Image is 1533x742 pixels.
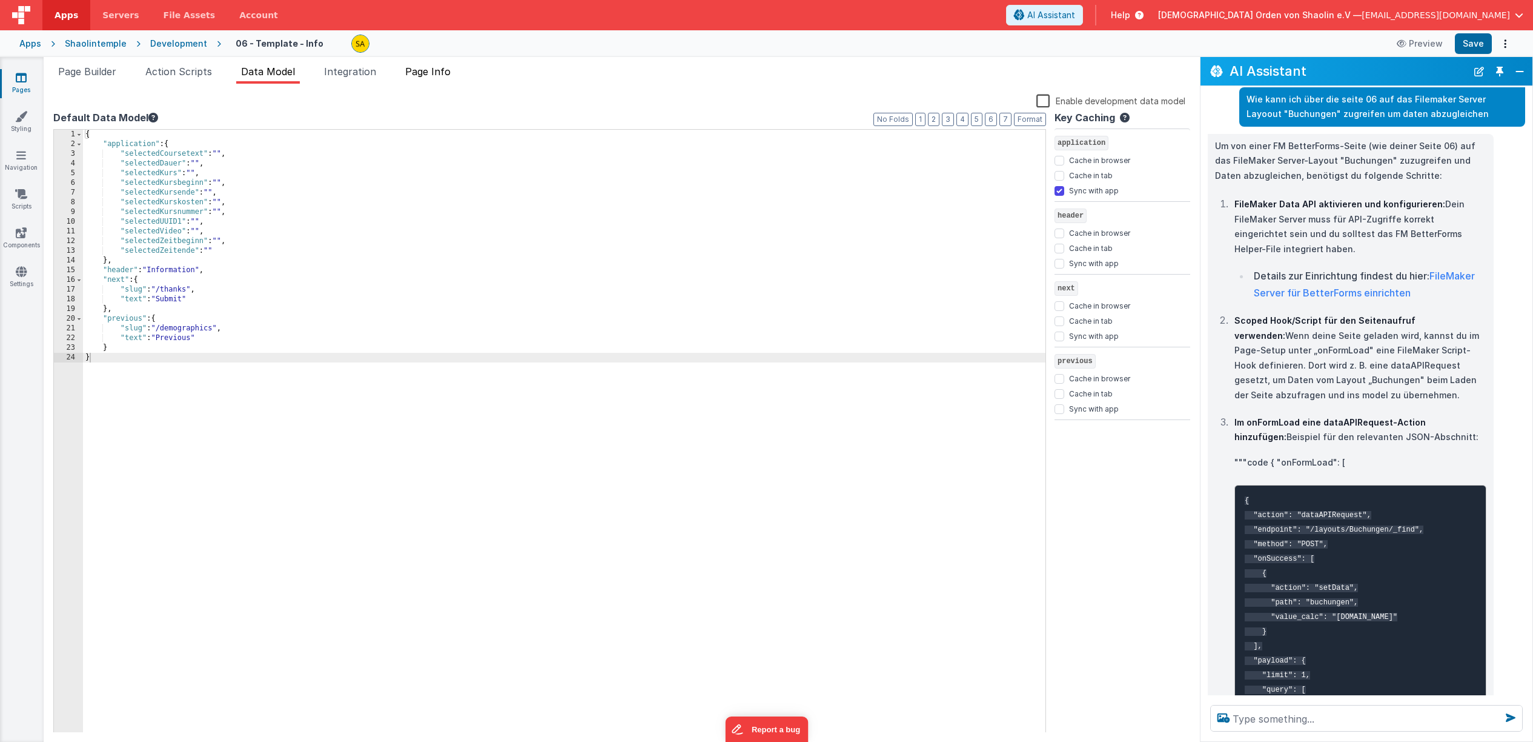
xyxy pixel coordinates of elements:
[54,149,83,159] div: 3
[1234,197,1486,256] p: Dein FileMaker Server muss für API-Zugriffe korrekt eingerichtet sein und du solltest das FM Bett...
[725,717,808,742] iframe: Marker.io feedback button
[1069,372,1130,384] label: Cache in browser
[1069,329,1119,341] label: Sync with app
[915,113,925,126] button: 1
[1362,9,1510,21] span: [EMAIL_ADDRESS][DOMAIN_NAME]
[1069,169,1113,181] label: Cache in tab
[164,9,216,21] span: File Assets
[54,236,83,246] div: 12
[54,246,83,256] div: 13
[54,227,83,236] div: 11
[928,113,939,126] button: 2
[1158,9,1523,21] button: [DEMOGRAPHIC_DATA] Orden von Shaolin e.V — [EMAIL_ADDRESS][DOMAIN_NAME]
[1250,267,1486,301] li: Details zur Einrichtung findest du hier:
[54,343,83,353] div: 23
[985,113,997,126] button: 6
[1055,354,1096,369] span: previous
[55,9,78,21] span: Apps
[1389,34,1450,53] button: Preview
[54,304,83,314] div: 19
[54,169,83,178] div: 5
[54,130,83,139] div: 1
[54,188,83,198] div: 7
[1069,314,1113,326] label: Cache in tab
[1069,299,1130,311] label: Cache in browser
[145,65,212,78] span: Action Scripts
[54,178,83,188] div: 6
[1247,92,1518,122] p: Wie kann ich über die seite 06 auf das Filemaker Server Layoout "Buchungen" zugreifen um daten ab...
[54,207,83,217] div: 9
[1455,33,1492,54] button: Save
[1069,387,1113,399] label: Cache in tab
[58,65,116,78] span: Page Builder
[1234,455,1486,470] p: """code { "onFormLoad": [
[942,113,954,126] button: 3
[236,39,323,48] h4: 06 - Template - Info
[1254,270,1475,299] a: FileMaker Server für BetterForms einrichten
[65,38,127,50] div: Shaolintemple
[1234,313,1486,403] p: Wenn deine Seite geladen wird, kannst du im Page-Setup unter „onFormLoad" eine FileMaker Script-H...
[1069,241,1113,253] label: Cache in tab
[1158,9,1362,21] span: [DEMOGRAPHIC_DATA] Orden von Shaolin e.V —
[54,217,83,227] div: 10
[54,159,83,169] div: 4
[1471,63,1488,80] button: New Chat
[1055,136,1108,150] span: application
[54,324,83,333] div: 21
[241,65,295,78] span: Data Model
[1036,93,1185,107] label: Enable development data model
[54,256,83,266] div: 14
[1230,64,1467,78] h2: AI Assistant
[54,285,83,295] div: 17
[1069,226,1130,238] label: Cache in browser
[102,9,139,21] span: Servers
[1512,63,1528,80] button: Close
[1491,63,1508,80] button: Toggle Pin
[1055,113,1115,124] h4: Key Caching
[324,65,376,78] span: Integration
[19,38,41,50] div: Apps
[1006,5,1083,25] button: AI Assistant
[1111,9,1130,21] span: Help
[873,113,913,126] button: No Folds
[1234,417,1426,443] strong: Im onFormLoad eine dataAPIRequest-Action hinzufügen:
[405,65,451,78] span: Page Info
[999,113,1012,126] button: 7
[1069,256,1119,269] label: Sync with app
[53,110,158,125] button: Default Data Model
[1497,35,1514,52] button: Options
[971,113,982,126] button: 5
[1014,113,1046,126] button: Format
[1234,315,1415,341] strong: Scoped Hook/Script für den Seitenaufruf verwenden:
[54,266,83,275] div: 15
[1027,9,1075,21] span: AI Assistant
[150,38,207,50] div: Development
[1215,139,1486,184] p: Um von einer FM BetterForms-Seite (wie deiner Seite 06) auf das FileMaker Server-Layout "Buchunge...
[1069,153,1130,165] label: Cache in browser
[1069,184,1119,196] label: Sync with app
[54,333,83,343] div: 22
[54,139,83,149] div: 2
[956,113,968,126] button: 4
[54,198,83,207] div: 8
[1055,281,1078,296] span: next
[54,275,83,285] div: 16
[1069,402,1119,414] label: Sync with app
[1234,199,1445,209] strong: FileMaker Data API aktivieren und konfigurieren:
[1055,209,1087,223] span: header
[1234,415,1486,445] p: Beispiel für den relevanten JSON-Abschnitt:
[54,295,83,304] div: 18
[352,35,369,52] img: e3e1eaaa3c942e69edc95d4236ce57bf
[54,314,83,324] div: 20
[54,353,83,363] div: 24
